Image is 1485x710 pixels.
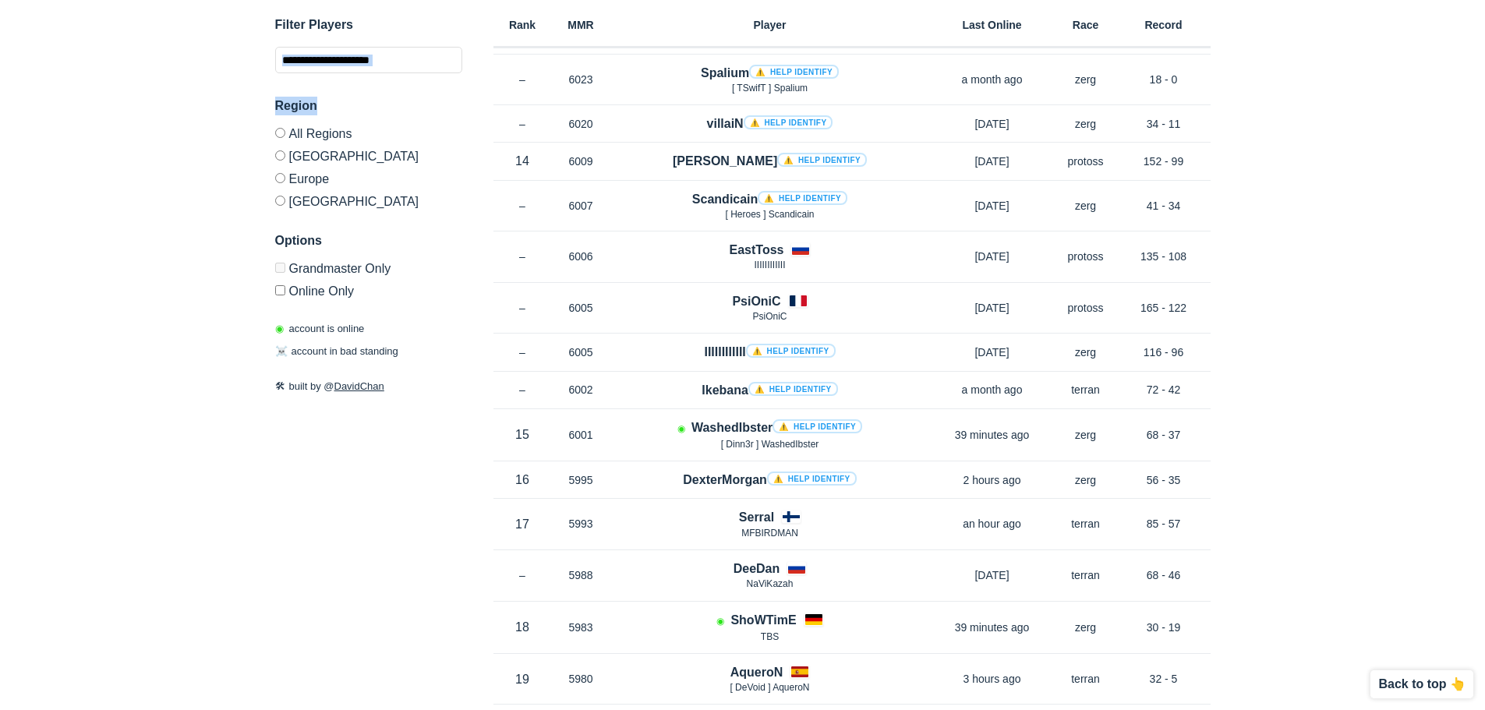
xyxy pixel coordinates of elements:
[732,83,808,94] span: [ TSwifТ ] Spalium
[275,231,462,250] h3: Options
[1055,344,1117,360] p: zerg
[1117,198,1211,214] p: 41 - 34
[1055,198,1117,214] p: zerg
[930,620,1055,635] p: 39 minutes ago
[1117,382,1211,397] p: 72 - 42
[1117,567,1211,583] p: 68 - 46
[1117,249,1211,264] p: 135 - 108
[1117,427,1211,443] p: 68 - 37
[673,152,867,170] h4: [PERSON_NAME]
[1117,344,1211,360] p: 116 - 96
[493,300,552,316] p: –
[275,128,462,144] label: All Regions
[1055,249,1117,264] p: protoss
[1117,154,1211,169] p: 152 - 99
[275,323,284,334] span: ◉
[275,128,285,138] input: All Regions
[275,97,462,115] h3: Region
[552,344,610,360] p: 6005
[732,292,780,310] h4: PsiOniC
[610,19,930,30] h6: Player
[744,115,833,129] a: ⚠️ Help identify
[730,682,809,693] span: [ DeVoid ] AqueroN
[930,671,1055,687] p: 3 hours ago
[930,567,1055,583] p: [DATE]
[747,578,794,589] span: NaViKazah
[692,190,847,208] h4: Scandicain
[1117,472,1211,488] p: 56 - 35
[493,382,552,397] p: –
[754,260,785,270] span: IIIIIIIIIIII
[275,279,462,298] label: Only show accounts currently laddering
[734,560,780,578] h4: DeeDan
[1055,382,1117,397] p: terran
[701,64,839,82] h4: Spalium
[552,116,610,132] p: 6020
[1055,72,1117,87] p: zerg
[493,198,552,214] p: –
[930,382,1055,397] p: a month ago
[930,472,1055,488] p: 2 hours ago
[275,379,462,394] p: built by @
[1055,427,1117,443] p: zerg
[1117,72,1211,87] p: 18 - 0
[552,249,610,264] p: 6006
[1055,19,1117,30] h6: Race
[275,346,288,358] span: ☠️
[749,65,839,79] a: ⚠️ Help identify
[721,439,819,450] span: [ Dinn3r ] WashedIbster
[275,344,398,360] p: account in bad standing
[773,419,862,433] a: ⚠️ Help identify
[702,381,837,399] h4: Ikebana
[930,72,1055,87] p: a month ago
[730,241,784,259] h4: EastToss
[334,380,384,392] a: DavidChan
[930,198,1055,214] p: [DATE]
[677,423,685,434] span: Account is laddering
[930,427,1055,443] p: 39 minutes ago
[552,198,610,214] p: 6007
[552,382,610,397] p: 6002
[493,618,552,636] p: 18
[552,427,610,443] p: 6001
[493,344,552,360] p: –
[493,249,552,264] p: –
[1055,116,1117,132] p: zerg
[493,116,552,132] p: –
[275,189,462,208] label: [GEOGRAPHIC_DATA]
[275,150,285,161] input: [GEOGRAPHIC_DATA]
[767,472,857,486] a: ⚠️ Help identify
[752,311,787,322] span: PsiOniC
[1117,116,1211,132] p: 34 - 11
[683,471,856,489] h4: DexterMorgan
[930,300,1055,316] p: [DATE]
[739,508,774,526] h4: Serral
[707,115,833,132] h4: villaiN
[275,263,285,273] input: Grandmaster Only
[746,344,836,358] a: ⚠️ Help identify
[930,154,1055,169] p: [DATE]
[930,344,1055,360] p: [DATE]
[1055,472,1117,488] p: zerg
[1055,516,1117,532] p: terran
[1055,567,1117,583] p: terran
[275,321,365,337] p: account is online
[493,152,552,170] p: 14
[275,167,462,189] label: Europe
[493,471,552,489] p: 16
[552,472,610,488] p: 5995
[493,72,552,87] p: –
[730,611,796,629] h4: ShoWTimE
[552,516,610,532] p: 5993
[275,144,462,167] label: [GEOGRAPHIC_DATA]
[1117,300,1211,316] p: 165 - 122
[1117,19,1211,30] h6: Record
[552,300,610,316] p: 6005
[552,72,610,87] p: 6023
[275,196,285,206] input: [GEOGRAPHIC_DATA]
[930,249,1055,264] p: [DATE]
[493,426,552,443] p: 15
[1055,154,1117,169] p: protoss
[758,191,847,205] a: ⚠️ Help identify
[493,567,552,583] p: –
